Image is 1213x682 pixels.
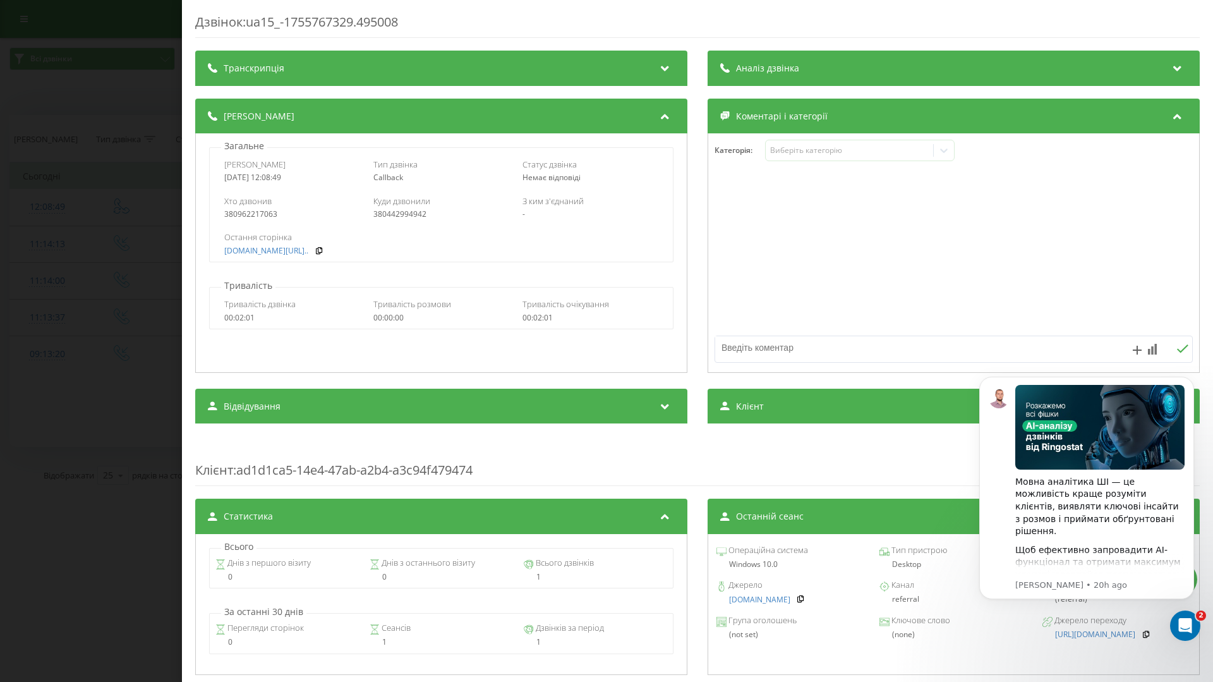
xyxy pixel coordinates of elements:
span: Тривалість дзвінка [224,298,296,310]
p: Тривалість [221,279,275,292]
span: [PERSON_NAME] [224,159,286,170]
div: referral [879,595,1028,604]
div: Windows 10.0 [716,560,865,569]
span: Куди дзвонили [373,195,430,207]
a: [DOMAIN_NAME][URL].. [224,247,308,255]
div: 1 [524,638,667,647]
a: [DOMAIN_NAME] [729,595,790,604]
div: 380962217063 [224,210,360,219]
span: Ключове слово [890,614,950,627]
span: 2 [1196,611,1206,621]
span: Останній сеанс [736,510,804,523]
p: Загальне [221,140,267,152]
span: Тривалість очікування [522,298,609,310]
span: Клієнт [736,400,764,413]
span: Статистика [224,510,273,523]
span: Callback [373,172,403,183]
span: Коментарі і категорії [736,110,828,123]
div: 00:02:01 [522,314,658,322]
span: Днів з останнього візиту [380,557,475,569]
span: З ким з'єднаний [522,195,584,207]
span: Відвідування [224,400,281,413]
span: Дзвінків за період [534,622,604,635]
div: : ad1d1ca5-14e4-47ab-a2b4-a3c94f479474 [195,436,1200,486]
span: Тип дзвінка [373,159,418,170]
div: Дзвінок : ua15_-1755767329.495008 [195,13,1200,38]
span: Немає відповіді [522,172,581,183]
div: (none) [879,630,1028,639]
iframe: Intercom live chat [1170,611,1200,641]
div: 1 [370,638,513,647]
div: Desktop [879,560,1028,569]
div: - [522,210,658,219]
div: (not set) [716,630,865,639]
span: Всього дзвінків [534,557,594,569]
span: Аналіз дзвінка [736,62,799,75]
p: За останні 30 днів [221,606,306,618]
span: Канал [890,579,914,592]
div: 0 [215,573,359,582]
div: 0 [215,638,359,647]
span: Клієнт [195,461,233,478]
span: [PERSON_NAME] [224,110,294,123]
p: Всього [221,540,256,553]
h4: Категорія : [715,146,765,155]
span: Перегляди сторінок [226,622,304,635]
span: Джерело [727,579,763,592]
span: Тип пристрою [890,544,947,557]
span: Сеансів [380,622,411,635]
span: Остання сторінка [224,231,292,243]
span: Днів з першого візиту [226,557,311,569]
div: [DATE] 12:08:49 [224,173,360,182]
div: Виберіть категорію [770,145,928,155]
div: 0 [370,573,513,582]
div: 00:00:00 [373,314,509,322]
div: 1 [524,573,667,582]
div: 380442994942 [373,210,509,219]
iframe: Intercom notifications message [960,358,1213,648]
span: Статус дзвінка [522,159,577,170]
div: 00:02:01 [224,314,360,322]
span: Операційна система [727,544,808,557]
span: Транскрипція [224,62,284,75]
span: Тривалість розмови [373,298,451,310]
span: Група оголошень [727,614,797,627]
span: Хто дзвонив [224,195,272,207]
